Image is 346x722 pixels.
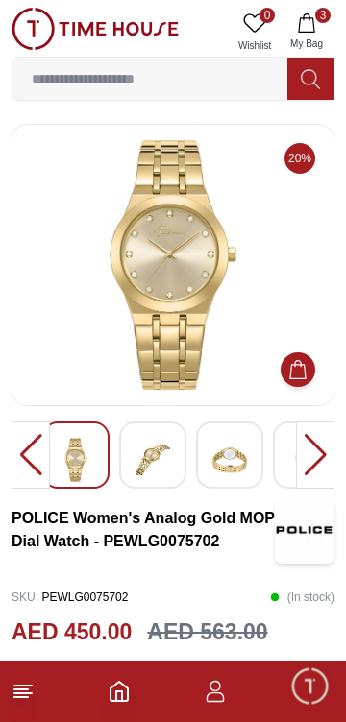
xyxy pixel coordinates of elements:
[281,352,315,387] button: Add to Cart
[231,8,279,57] a: 0Wishlist
[12,615,132,649] h2: AED 450.00
[59,438,93,482] img: POLICE Women's Analog Gold MOP Dial Watch - PEWLG0075702
[212,438,247,482] img: POLICE Women's Analog Gold MOP Dial Watch - PEWLG0075702
[259,8,275,23] span: 0
[315,8,331,23] span: 3
[136,438,170,482] img: POLICE Women's Analog Gold MOP Dial Watch - PEWLG0075702
[270,583,334,612] p: ( In stock )
[147,615,267,649] h3: AED 563.00
[289,665,332,708] div: Chat Widget
[279,8,334,57] button: 3My Bag
[108,680,131,703] a: Home
[283,36,331,51] span: My Bag
[275,496,334,564] img: POLICE Women's Analog Gold MOP Dial Watch - PEWLG0075702
[12,8,179,50] img: ...
[12,583,128,612] p: PEWLG0075702
[28,140,318,390] img: POLICE Women's Analog Gold MOP Dial Watch - PEWLG0075702
[12,590,38,604] span: SKU :
[231,38,279,53] span: Wishlist
[12,507,275,553] h3: POLICE Women's Analog Gold MOP Dial Watch - PEWLG0075702
[284,143,315,174] span: 20%
[289,438,324,482] img: POLICE Women's Analog Gold MOP Dial Watch - PEWLG0075702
